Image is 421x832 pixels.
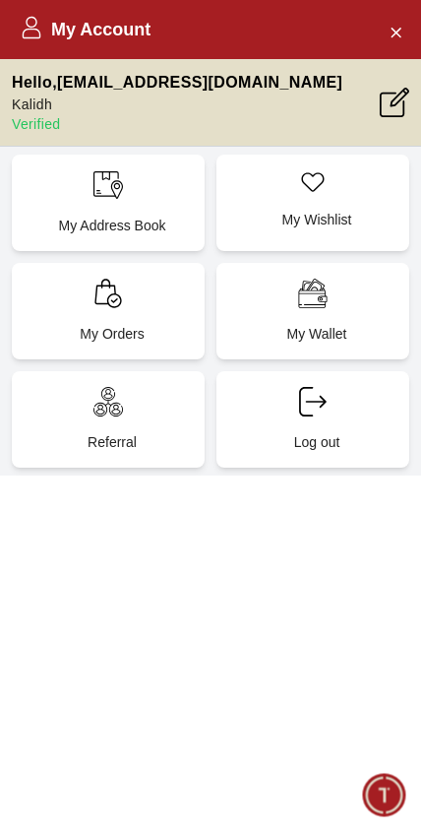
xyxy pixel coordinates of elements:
p: Verified [12,114,342,134]
p: My Wishlist [232,210,401,229]
p: Referral [28,432,197,452]
button: Close Account [380,16,411,47]
p: My Address Book [28,216,197,235]
p: My Orders [28,324,197,344]
p: Log out [232,432,401,452]
p: Hello , [EMAIL_ADDRESS][DOMAIN_NAME] [12,71,342,95]
div: Chat Widget [363,774,406,817]
p: My Wallet [232,324,401,344]
p: Kalidh [12,95,342,114]
h2: My Account [20,16,150,43]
